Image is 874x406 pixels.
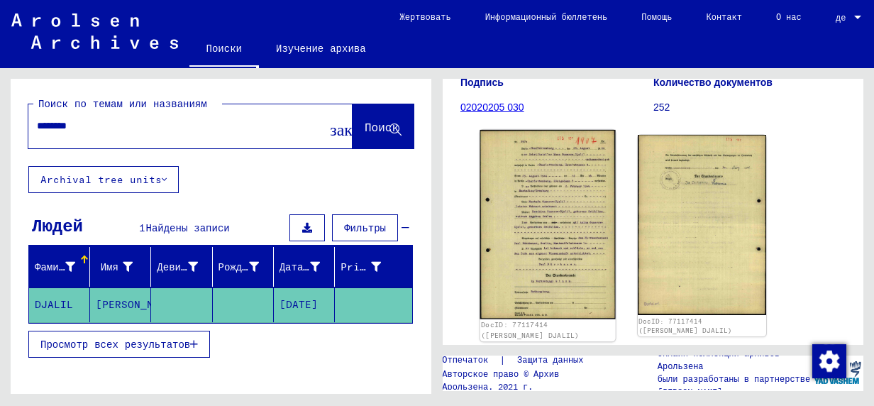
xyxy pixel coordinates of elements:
[213,247,274,287] mat-header-cell: Рождение
[280,256,338,278] div: Дата рождения
[218,260,259,275] div: Рождение
[96,256,150,278] div: Имя
[90,247,151,287] mat-header-cell: Имя
[38,97,207,110] mat-label: Поиск по темам или названиям
[442,353,600,368] div: |
[218,256,277,278] div: Рождение
[157,256,215,278] div: Девичья фамилия
[658,347,811,373] p: Онлайн-коллекции архивов Арользена
[157,260,197,275] div: Девичья фамилия
[11,13,178,49] img: Arolsen_neg.svg
[341,256,399,278] div: Prisoner #
[29,247,90,287] mat-header-cell: Фамилия
[29,287,90,322] mat-cell: DJALIL
[40,338,190,351] span: Просмотр всех результатов
[96,260,133,275] div: Имя
[344,221,386,234] span: Фильтры
[151,247,212,287] mat-header-cell: Девичья фамилия
[836,13,851,23] span: де
[28,331,210,358] button: Просмотр всех результатов
[812,344,846,378] img: Изменение согласия
[442,353,499,368] a: Отпечаток
[365,120,399,134] span: Поиск
[324,112,353,141] button: Clear
[341,260,381,275] div: Prisoner #
[90,287,151,322] mat-cell: [PERSON_NAME]
[460,101,524,113] a: 02020205 030
[460,77,504,88] b: Подпись
[35,256,93,278] div: Фамилия
[330,119,347,136] mat-icon: закрыть
[189,31,259,68] a: Поиски
[506,353,600,368] a: Защита данных
[332,214,398,241] button: Фильтры
[658,373,811,398] p: были разработаны в партнерстве [PERSON_NAME]
[442,368,600,393] p: Авторское право © Архив Арользена, 2021 г.
[145,221,229,234] span: Найдены записи
[259,31,383,65] a: Изучение архива
[335,247,412,287] mat-header-cell: Prisoner #
[638,135,767,315] img: 002.jpg
[653,77,773,88] b: Количество документов
[353,104,414,148] button: Поиск
[28,166,179,193] button: Archival tree units
[274,287,335,322] mat-cell: [DATE]
[638,317,732,335] a: DocID: 77117414 ([PERSON_NAME] DJALIL)
[481,321,580,339] a: DocID: 77117414 ([PERSON_NAME] DJALIL)
[274,247,335,287] mat-header-cell: Дата рождения
[653,100,846,115] p: 252
[139,221,145,234] span: 1
[280,260,320,275] div: Дата рождения
[811,355,864,390] img: yv_logo.png
[35,260,75,275] div: Фамилия
[32,212,83,238] div: Людей
[812,344,846,378] div: Изменение согласия
[480,130,615,319] img: 001.jpg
